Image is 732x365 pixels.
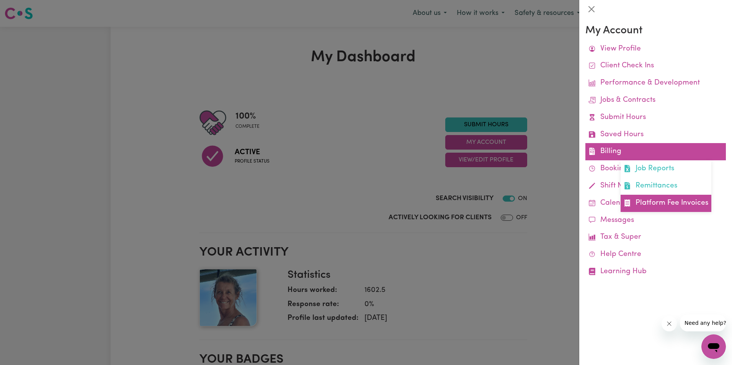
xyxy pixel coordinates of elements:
a: Learning Hub [585,263,726,280]
span: Need any help? [5,5,46,11]
h3: My Account [585,24,726,37]
a: Submit Hours [585,109,726,126]
a: Job Reports [621,160,711,178]
iframe: Button to launch messaging window [701,334,726,359]
a: Saved Hours [585,126,726,143]
a: Shift Notes [585,178,726,195]
iframe: Message from company [680,314,726,331]
a: Performance & Development [585,75,726,92]
a: Remittances [621,178,711,195]
a: Bookings [585,160,726,178]
a: Tax & Super [585,229,726,246]
a: Platform Fee Invoices [621,195,711,212]
a: BillingJob ReportsRemittancesPlatform Fee Invoices [585,143,726,160]
a: Messages [585,212,726,229]
a: Jobs & Contracts [585,92,726,109]
a: Help Centre [585,246,726,263]
a: Client Check Ins [585,57,726,75]
iframe: Close message [662,316,677,331]
a: View Profile [585,41,726,58]
a: Calendar [585,195,726,212]
button: Close [585,3,598,15]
